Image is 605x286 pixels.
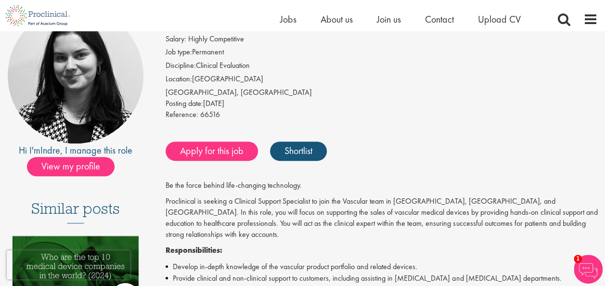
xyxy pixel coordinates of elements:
[40,144,60,156] a: Indre
[166,245,222,255] strong: Responsibilities:
[321,13,353,26] a: About us
[166,74,192,85] label: Location:
[166,60,196,71] label: Discipline:
[166,180,598,191] p: Be the force behind life-changing technology.
[166,87,598,98] div: [GEOGRAPHIC_DATA], [GEOGRAPHIC_DATA]
[280,13,296,26] a: Jobs
[31,200,120,223] h3: Similar posts
[166,261,598,273] li: Develop in-depth knowledge of the vascular product portfolio and related devices.
[200,109,220,119] span: 66516
[166,47,192,58] label: Job type:
[166,196,598,240] p: Proclinical is seeking a Clinical Support Specialist to join the Vascular team in [GEOGRAPHIC_DAT...
[166,60,598,74] li: Clinical Evaluation
[166,109,198,120] label: Reference:
[7,250,130,279] iframe: reCAPTCHA
[27,159,124,171] a: View my profile
[425,13,454,26] a: Contact
[166,47,598,60] li: Permanent
[574,255,582,263] span: 1
[7,143,144,157] div: Hi I'm , I manage this role
[188,34,244,44] span: Highly Competitive
[166,34,186,45] label: Salary:
[27,157,115,176] span: View my profile
[166,98,598,109] div: [DATE]
[574,255,603,284] img: Chatbot
[166,74,598,87] li: [GEOGRAPHIC_DATA]
[8,8,143,143] img: imeage of recruiter Indre Stankeviciute
[478,13,521,26] a: Upload CV
[377,13,401,26] a: Join us
[166,142,258,161] a: Apply for this job
[270,142,327,161] a: Shortlist
[166,98,203,108] span: Posting date:
[166,273,598,284] li: Provide clinical and non-clinical support to customers, including assisting in [MEDICAL_DATA] and...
